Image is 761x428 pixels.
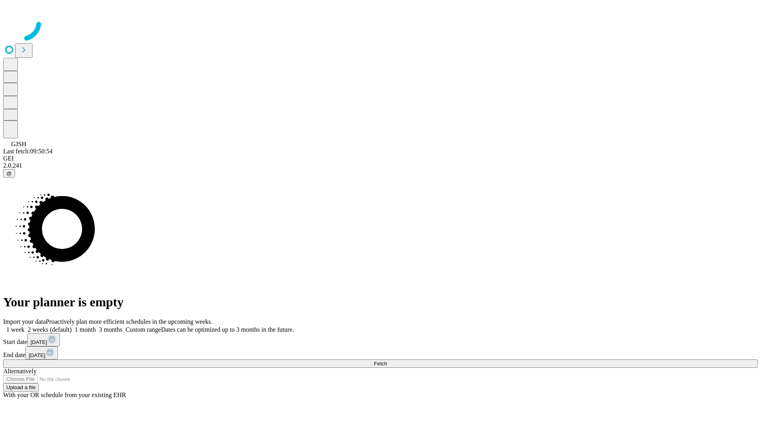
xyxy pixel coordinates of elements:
[3,318,46,325] span: Import your data
[6,326,25,333] span: 1 week
[11,141,26,147] span: GJSH
[29,352,45,358] span: [DATE]
[3,148,53,155] span: Last fetch: 09:50:54
[75,326,96,333] span: 1 month
[161,326,294,333] span: Dates can be optimized up to 3 months in the future.
[46,318,212,325] span: Proactively plan more efficient schedules in the upcoming weeks.
[31,339,47,345] span: [DATE]
[25,346,58,359] button: [DATE]
[3,359,758,368] button: Fetch
[126,326,161,333] span: Custom range
[3,333,758,346] div: Start date
[28,326,72,333] span: 2 weeks (default)
[3,169,15,178] button: @
[6,170,12,176] span: @
[3,155,758,162] div: GEI
[3,368,36,374] span: Alternatively
[374,361,387,367] span: Fetch
[3,162,758,169] div: 2.0.241
[99,326,122,333] span: 3 months
[3,392,126,398] span: With your OR schedule from your existing EHR
[3,383,39,392] button: Upload a file
[3,346,758,359] div: End date
[3,295,758,310] h1: Your planner is empty
[27,333,60,346] button: [DATE]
